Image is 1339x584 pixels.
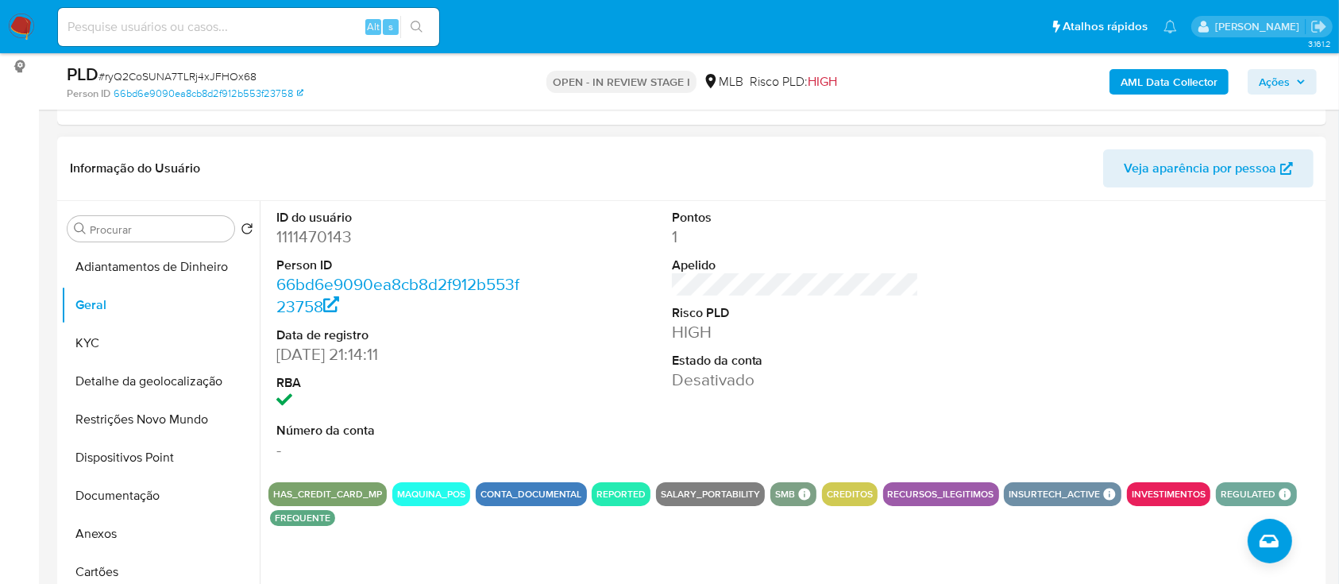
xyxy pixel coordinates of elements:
[1248,69,1317,95] button: Ações
[276,439,524,461] dd: -
[703,73,743,91] div: MLB
[61,400,260,439] button: Restrições Novo Mundo
[90,222,228,237] input: Procurar
[61,324,260,362] button: KYC
[276,209,524,226] dt: ID do usuário
[276,327,524,344] dt: Data de registro
[276,374,524,392] dt: RBA
[61,439,260,477] button: Dispositivos Point
[546,71,697,93] p: OPEN - IN REVIEW STAGE I
[1121,69,1217,95] b: AML Data Collector
[672,257,920,274] dt: Apelido
[672,209,920,226] dt: Pontos
[672,321,920,343] dd: HIGH
[67,61,98,87] b: PLD
[1163,20,1177,33] a: Notificações
[672,352,920,369] dt: Estado da conta
[1124,149,1276,188] span: Veja aparência por pessoa
[276,422,524,439] dt: Número da conta
[672,369,920,391] dd: Desativado
[1259,69,1290,95] span: Ações
[1063,18,1148,35] span: Atalhos rápidos
[114,87,303,101] a: 66bd6e9090ea8cb8d2f912b553f23758
[1310,18,1327,35] a: Sair
[70,161,200,176] h1: Informação do Usuário
[276,273,519,318] a: 66bd6e9090ea8cb8d2f912b553f23758
[276,257,524,274] dt: Person ID
[61,248,260,286] button: Adiantamentos de Dinheiro
[808,72,837,91] span: HIGH
[1308,37,1331,50] span: 3.161.2
[400,16,433,38] button: search-icon
[241,222,253,240] button: Retornar ao pedido padrão
[98,68,257,84] span: # ryQ2CoSUNA7TLRj4xJFHOx68
[61,477,260,515] button: Documentação
[1109,69,1229,95] button: AML Data Collector
[367,19,380,34] span: Alt
[672,304,920,322] dt: Risco PLD
[276,343,524,365] dd: [DATE] 21:14:11
[750,73,837,91] span: Risco PLD:
[61,362,260,400] button: Detalhe da geolocalização
[61,515,260,553] button: Anexos
[1215,19,1305,34] p: carlos.guerra@mercadopago.com.br
[61,286,260,324] button: Geral
[388,19,393,34] span: s
[276,226,524,248] dd: 1111470143
[672,226,920,248] dd: 1
[1103,149,1314,188] button: Veja aparência por pessoa
[67,87,110,101] b: Person ID
[58,17,439,37] input: Pesquise usuários ou casos...
[74,222,87,235] button: Procurar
